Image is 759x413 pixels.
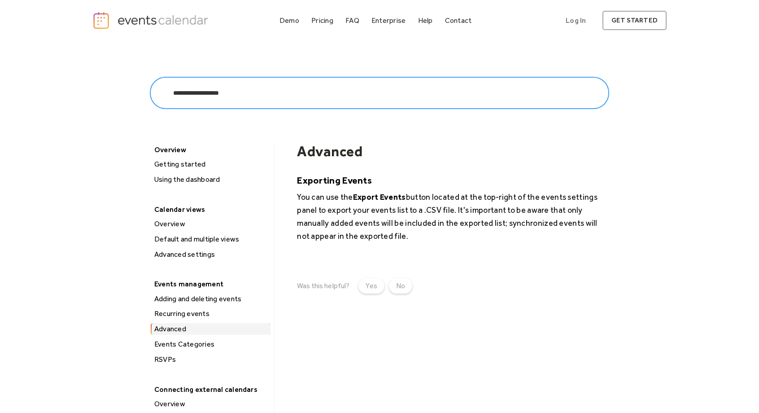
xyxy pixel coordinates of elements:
[311,18,333,23] div: Pricing
[345,18,359,23] div: FAQ
[150,202,270,216] div: Calendar views
[152,398,270,410] div: Overview
[152,218,270,230] div: Overview
[150,143,270,157] div: Overview
[152,174,270,185] div: Using the dashboard
[358,278,384,294] a: Yes
[389,278,412,294] a: No
[151,293,270,305] a: Adding and deleting events
[353,192,406,202] strong: Export Events
[441,14,475,26] a: Contact
[151,174,270,185] a: Using the dashboard
[150,382,270,396] div: Connecting external calendars
[151,323,270,335] a: Advanced
[151,218,270,230] a: Overview
[152,338,270,350] div: Events Categories
[368,14,409,26] a: Enterprise
[151,398,270,410] a: Overview
[152,354,270,365] div: RSVPs
[152,308,270,320] div: Recurring events
[557,11,595,30] a: Log In
[445,18,472,23] div: Contact
[276,14,303,26] a: Demo
[279,18,299,23] div: Demo
[151,308,270,320] a: Recurring events
[151,158,270,170] a: Getting started
[297,143,609,160] h1: Advanced
[152,158,270,170] div: Getting started
[92,11,211,30] a: home
[152,293,270,305] div: Adding and deleting events
[152,249,270,260] div: Advanced settings
[414,14,436,26] a: Help
[152,323,270,335] div: Advanced
[366,281,377,291] div: Yes
[151,354,270,365] a: RSVPs
[151,338,270,350] a: Events Categories
[151,233,270,245] a: Default and multiple views
[151,249,270,260] a: Advanced settings
[308,14,337,26] a: Pricing
[297,190,609,242] p: You can use the button located at the top-right of the events settings panel to export your event...
[297,281,349,290] div: Was this helpful?
[342,14,363,26] a: FAQ
[396,281,405,291] div: No
[371,18,406,23] div: Enterprise
[150,277,270,291] div: Events management
[602,11,667,30] a: get started
[152,233,270,245] div: Default and multiple views
[297,174,609,187] h5: Exporting Events
[418,18,433,23] div: Help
